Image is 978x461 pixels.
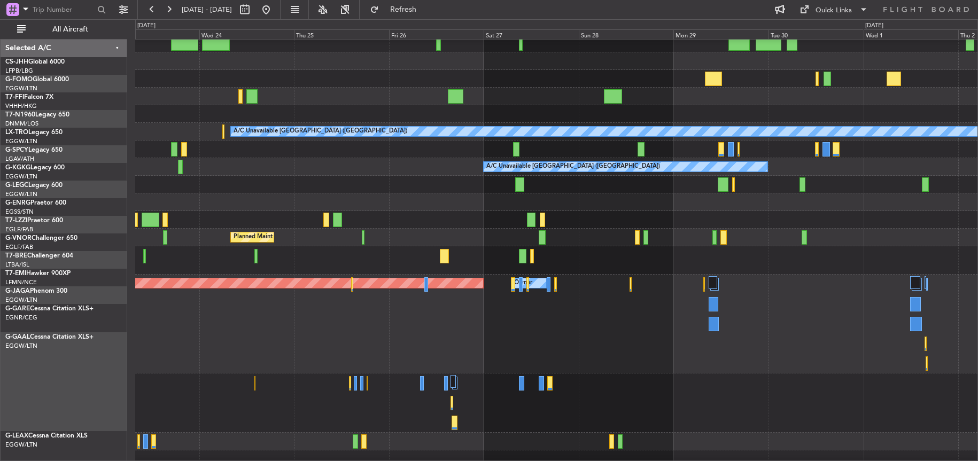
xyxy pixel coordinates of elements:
[5,243,33,251] a: EGLF/FAB
[5,102,37,110] a: VHHH/HKG
[5,278,37,286] a: LFMN/NCE
[5,182,28,189] span: G-LEGC
[514,275,532,291] div: Owner
[5,147,63,153] a: G-SPCYLegacy 650
[365,1,429,18] button: Refresh
[199,29,294,39] div: Wed 24
[182,5,232,14] span: [DATE] - [DATE]
[5,225,33,233] a: EGLF/FAB
[5,94,24,100] span: T7-FFI
[5,200,66,206] a: G-ENRGPraetor 600
[137,21,156,30] div: [DATE]
[104,29,199,39] div: Tue 23
[389,29,484,39] div: Fri 26
[5,253,73,259] a: T7-BREChallenger 604
[5,147,28,153] span: G-SPCY
[5,190,37,198] a: EGGW/LTN
[234,123,407,139] div: A/C Unavailable [GEOGRAPHIC_DATA] ([GEOGRAPHIC_DATA])
[486,159,660,175] div: A/C Unavailable [GEOGRAPHIC_DATA] ([GEOGRAPHIC_DATA])
[865,21,883,30] div: [DATE]
[5,165,65,171] a: G-KGKGLegacy 600
[5,253,27,259] span: T7-BRE
[5,137,37,145] a: EGGW/LTN
[5,235,77,241] a: G-VNORChallenger 650
[864,29,959,39] div: Wed 1
[5,120,38,128] a: DNMM/LOS
[294,29,389,39] div: Thu 25
[579,29,674,39] div: Sun 28
[484,29,579,39] div: Sat 27
[5,67,33,75] a: LFPB/LBG
[5,433,88,439] a: G-LEAXCessna Citation XLS
[5,76,33,83] span: G-FOMO
[673,29,769,39] div: Mon 29
[5,261,29,269] a: LTBA/ISL
[33,2,94,18] input: Trip Number
[5,200,30,206] span: G-ENRG
[5,288,67,294] a: G-JAGAPhenom 300
[816,5,852,16] div: Quick Links
[5,165,30,171] span: G-KGKG
[5,112,35,118] span: T7-N1960
[5,270,26,277] span: T7-EMI
[234,229,402,245] div: Planned Maint [GEOGRAPHIC_DATA] ([GEOGRAPHIC_DATA])
[381,6,426,13] span: Refresh
[5,270,71,277] a: T7-EMIHawker 900XP
[28,26,113,33] span: All Aircraft
[5,155,34,163] a: LGAV/ATH
[5,441,37,449] a: EGGW/LTN
[5,182,63,189] a: G-LEGCLegacy 600
[794,1,873,18] button: Quick Links
[5,334,94,340] a: G-GAALCessna Citation XLS+
[5,306,30,312] span: G-GARE
[5,288,30,294] span: G-JAGA
[5,296,37,304] a: EGGW/LTN
[5,129,28,136] span: LX-TRO
[5,342,37,350] a: EGGW/LTN
[5,59,28,65] span: CS-JHH
[5,433,28,439] span: G-LEAX
[5,334,30,340] span: G-GAAL
[5,112,69,118] a: T7-N1960Legacy 650
[5,208,34,216] a: EGSS/STN
[5,217,63,224] a: T7-LZZIPraetor 600
[5,94,53,100] a: T7-FFIFalcon 7X
[5,235,32,241] span: G-VNOR
[5,314,37,322] a: EGNR/CEG
[5,217,27,224] span: T7-LZZI
[5,84,37,92] a: EGGW/LTN
[769,29,864,39] div: Tue 30
[5,76,69,83] a: G-FOMOGlobal 6000
[5,59,65,65] a: CS-JHHGlobal 6000
[5,129,63,136] a: LX-TROLegacy 650
[12,21,116,38] button: All Aircraft
[5,173,37,181] a: EGGW/LTN
[5,306,94,312] a: G-GARECessna Citation XLS+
